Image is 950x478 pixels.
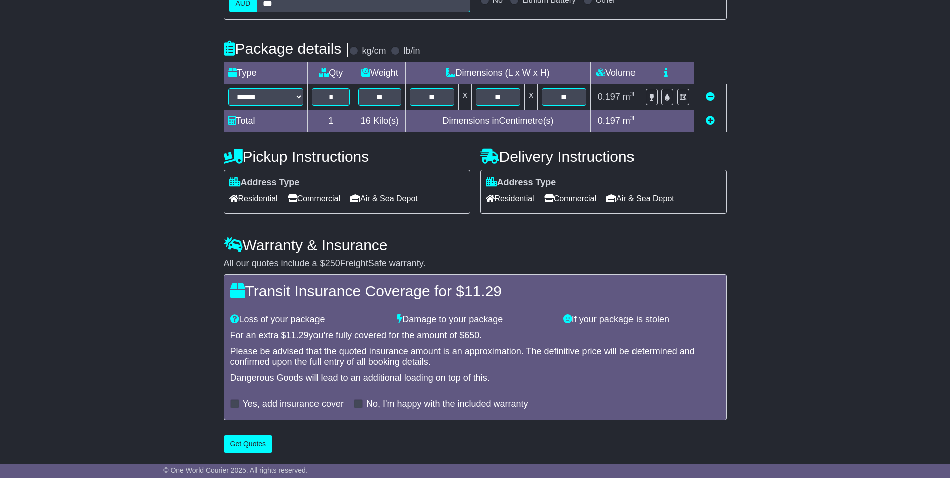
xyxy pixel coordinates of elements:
[606,191,674,206] span: Air & Sea Depot
[224,40,350,57] h4: Package details |
[366,399,528,410] label: No, I'm happy with the included warranty
[243,399,344,410] label: Yes, add insurance cover
[307,62,354,84] td: Qty
[230,330,720,341] div: For an extra $ you're fully covered for the amount of $ .
[224,435,273,453] button: Get Quotes
[598,116,620,126] span: 0.197
[403,46,420,57] label: lb/in
[225,314,392,325] div: Loss of your package
[464,283,502,299] span: 11.29
[350,191,418,206] span: Air & Sea Depot
[229,177,300,188] label: Address Type
[224,258,727,269] div: All our quotes include a $ FreightSafe warranty.
[230,373,720,384] div: Dangerous Goods will lead to an additional loading on top of this.
[623,92,635,102] span: m
[630,90,635,98] sup: 3
[325,258,340,268] span: 250
[229,191,278,206] span: Residential
[623,116,635,126] span: m
[288,191,340,206] span: Commercial
[464,330,479,340] span: 650
[224,110,307,132] td: Total
[405,62,591,84] td: Dimensions (L x W x H)
[230,283,720,299] h4: Transit Insurance Coverage for $
[558,314,725,325] div: If your package is stolen
[224,148,470,165] h4: Pickup Instructions
[163,466,308,474] span: © One World Courier 2025. All rights reserved.
[706,116,715,126] a: Add new item
[354,110,406,132] td: Kilo(s)
[392,314,558,325] div: Damage to your package
[230,346,720,368] div: Please be advised that the quoted insurance amount is an approximation. The definitive price will...
[224,236,727,253] h4: Warranty & Insurance
[307,110,354,132] td: 1
[598,92,620,102] span: 0.197
[591,62,641,84] td: Volume
[706,92,715,102] a: Remove this item
[480,148,727,165] h4: Delivery Instructions
[630,114,635,122] sup: 3
[224,62,307,84] td: Type
[405,110,591,132] td: Dimensions in Centimetre(s)
[286,330,309,340] span: 11.29
[544,191,596,206] span: Commercial
[458,84,471,110] td: x
[525,84,538,110] td: x
[354,62,406,84] td: Weight
[486,191,534,206] span: Residential
[361,116,371,126] span: 16
[486,177,556,188] label: Address Type
[362,46,386,57] label: kg/cm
